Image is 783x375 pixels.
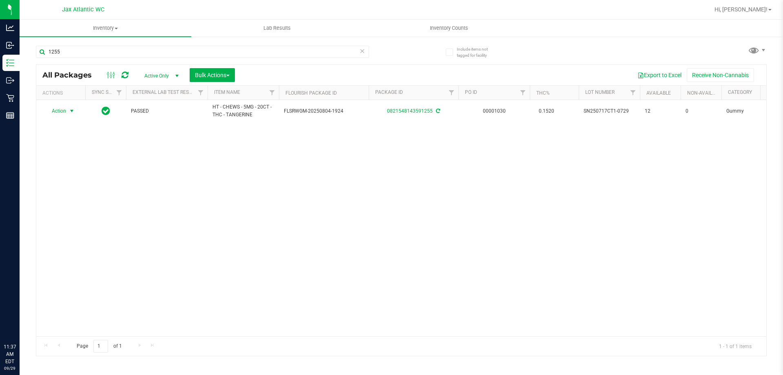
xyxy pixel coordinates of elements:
[728,89,752,95] a: Category
[190,68,235,82] button: Bulk Actions
[133,89,197,95] a: External Lab Test Result
[92,89,123,95] a: Sync Status
[6,94,14,102] inline-svg: Retail
[131,107,203,115] span: PASSED
[214,89,240,95] a: Item Name
[632,68,687,82] button: Export to Excel
[20,24,191,32] span: Inventory
[457,46,498,58] span: Include items not tagged for facility
[70,340,128,353] span: Page of 1
[93,340,108,353] input: 1
[435,108,440,114] span: Sync from Compliance System
[195,72,230,78] span: Bulk Actions
[42,71,100,80] span: All Packages
[535,105,558,117] span: 0.1520
[8,310,33,334] iframe: Resource center
[212,103,274,119] span: HT - CHEWS - 5MG - 20CT - THC - TANGERINE
[712,340,758,352] span: 1 - 1 of 1 items
[536,90,550,96] a: THC%
[67,105,77,117] span: select
[419,24,479,32] span: Inventory Counts
[646,90,671,96] a: Available
[62,6,104,13] span: Jax Atlantic WC
[36,46,369,58] input: Search Package ID, Item Name, SKU, Lot or Part Number...
[584,107,635,115] span: SN250717CT1-0729
[363,20,535,37] a: Inventory Counts
[4,365,16,371] p: 09/29
[375,89,403,95] a: Package ID
[6,111,14,120] inline-svg: Reports
[113,86,126,100] a: Filter
[387,108,433,114] a: 0821548143591255
[265,86,279,100] a: Filter
[687,90,723,96] a: Non-Available
[6,41,14,49] inline-svg: Inbound
[645,107,676,115] span: 12
[284,107,364,115] span: FLSRWGM-20250804-1924
[252,24,302,32] span: Lab Results
[194,86,208,100] a: Filter
[6,76,14,84] inline-svg: Outbound
[465,89,477,95] a: PO ID
[6,24,14,32] inline-svg: Analytics
[714,6,768,13] span: Hi, [PERSON_NAME]!
[42,90,82,96] div: Actions
[20,20,191,37] a: Inventory
[6,59,14,67] inline-svg: Inventory
[687,68,754,82] button: Receive Non-Cannabis
[483,108,506,114] a: 00001030
[626,86,640,100] a: Filter
[44,105,66,117] span: Action
[102,105,110,117] span: In Sync
[4,343,16,365] p: 11:37 AM EDT
[191,20,363,37] a: Lab Results
[686,107,717,115] span: 0
[359,46,365,56] span: Clear
[585,89,615,95] a: Lot Number
[445,86,458,100] a: Filter
[285,90,337,96] a: Flourish Package ID
[516,86,530,100] a: Filter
